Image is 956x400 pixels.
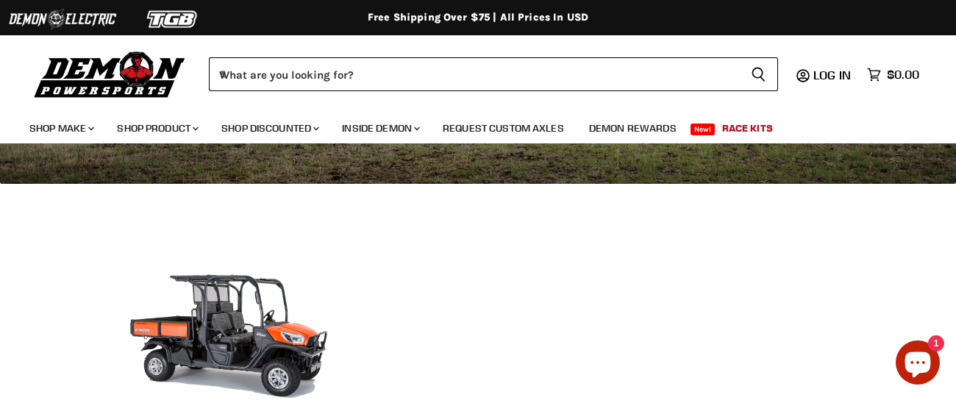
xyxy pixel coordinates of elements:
[807,68,860,82] a: Log in
[813,68,851,82] span: Log in
[106,113,207,143] a: Shop Product
[739,57,778,91] button: Search
[18,113,103,143] a: Shop Make
[887,68,919,82] span: $0.00
[711,113,784,143] a: Race Kits
[691,124,716,135] span: New!
[209,57,739,91] input: When autocomplete results are available use up and down arrows to review and enter to select
[209,57,778,91] form: Product
[860,64,927,85] a: $0.00
[29,48,190,100] img: Demon Powersports
[891,340,944,388] inbox-online-store-chat: Shopify online store chat
[578,113,688,143] a: Demon Rewards
[118,5,228,33] img: TGB Logo 2
[22,119,934,144] h1: Kubota Parts
[7,5,118,33] img: Demon Electric Logo 2
[210,113,328,143] a: Shop Discounted
[331,113,429,143] a: Inside Demon
[18,107,916,143] ul: Main menu
[432,113,575,143] a: Request Custom Axles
